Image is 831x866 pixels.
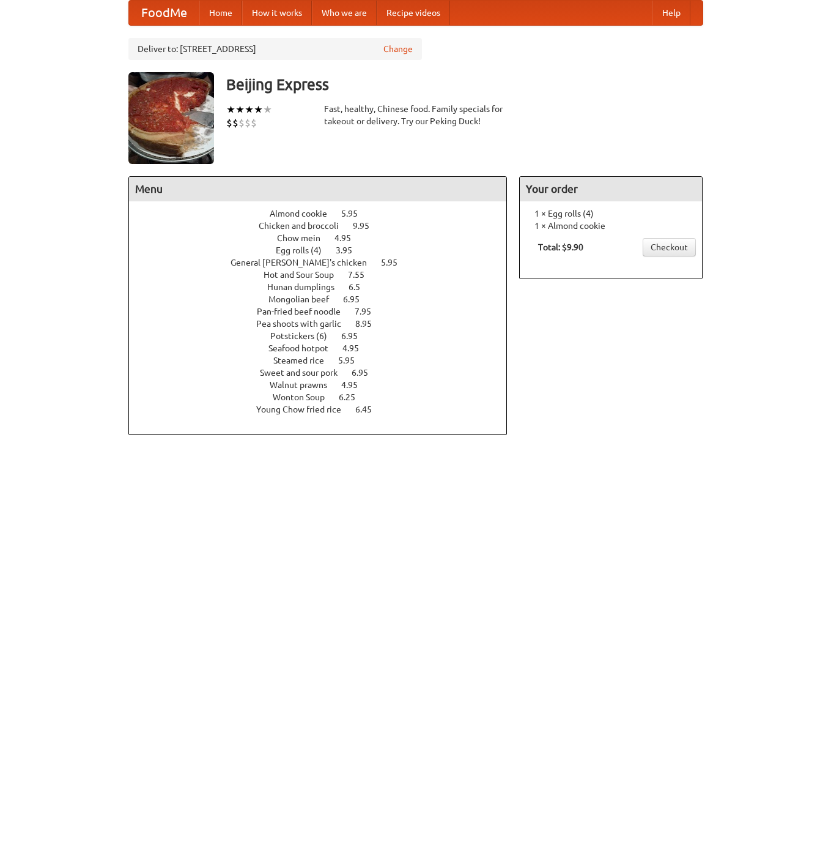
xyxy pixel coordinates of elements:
[643,238,696,256] a: Checkout
[245,116,251,130] li: $
[538,242,583,252] b: Total: $9.90
[341,209,370,218] span: 5.95
[268,343,341,353] span: Seafood hotpot
[273,356,336,365] span: Steamed rice
[129,1,199,25] a: FoodMe
[377,1,450,25] a: Recipe videos
[270,331,339,341] span: Potstickers (6)
[270,380,380,390] a: Walnut prawns 4.95
[353,221,382,231] span: 9.95
[268,294,341,304] span: Mongolian beef
[355,307,383,316] span: 7.95
[277,233,374,243] a: Chow mein 4.95
[343,294,372,304] span: 6.95
[336,245,364,255] span: 3.95
[352,368,380,378] span: 6.95
[277,233,333,243] span: Chow mein
[324,103,508,127] div: Fast, healthy, Chinese food. Family specials for takeout or delivery. Try our Peking Duck!
[273,356,377,365] a: Steamed rice 5.95
[383,43,413,55] a: Change
[226,72,703,97] h3: Beijing Express
[348,270,377,280] span: 7.55
[355,319,384,329] span: 8.95
[128,72,214,164] img: angular.jpg
[312,1,377,25] a: Who we are
[128,38,422,60] div: Deliver to: [STREET_ADDRESS]
[232,116,238,130] li: $
[260,368,391,378] a: Sweet and sour pork 6.95
[226,116,232,130] li: $
[526,207,696,220] li: 1 × Egg rolls (4)
[268,343,382,353] a: Seafood hotpot 4.95
[276,245,375,255] a: Egg rolls (4) 3.95
[231,258,379,267] span: General [PERSON_NAME]'s chicken
[259,221,392,231] a: Chicken and broccoli 9.95
[341,380,370,390] span: 4.95
[341,331,370,341] span: 6.95
[270,209,380,218] a: Almond cookie 5.95
[242,1,312,25] a: How it works
[256,319,353,329] span: Pea shoots with garlic
[256,405,353,414] span: Young Chow fried rice
[129,177,507,201] h4: Menu
[526,220,696,232] li: 1 × Almond cookie
[199,1,242,25] a: Home
[270,209,339,218] span: Almond cookie
[257,307,353,316] span: Pan-fried beef noodle
[263,103,272,116] li: ★
[264,270,346,280] span: Hot and Sour Soup
[273,392,378,402] a: Wonton Soup 6.25
[259,221,351,231] span: Chicken and broccoli
[231,258,420,267] a: General [PERSON_NAME]'s chicken 5.95
[334,233,363,243] span: 4.95
[268,294,382,304] a: Mongolian beef 6.95
[260,368,350,378] span: Sweet and sour pork
[338,356,367,365] span: 5.95
[652,1,690,25] a: Help
[342,343,371,353] span: 4.95
[267,282,383,292] a: Hunan dumplings 6.5
[349,282,372,292] span: 6.5
[245,103,254,116] li: ★
[270,380,339,390] span: Walnut prawns
[256,319,394,329] a: Pea shoots with garlic 8.95
[339,392,367,402] span: 6.25
[355,405,384,414] span: 6.45
[257,307,394,316] a: Pan-fried beef noodle 7.95
[226,103,235,116] li: ★
[251,116,257,130] li: $
[276,245,334,255] span: Egg rolls (4)
[270,331,380,341] a: Potstickers (6) 6.95
[238,116,245,130] li: $
[256,405,394,414] a: Young Chow fried rice 6.45
[235,103,245,116] li: ★
[264,270,387,280] a: Hot and Sour Soup 7.55
[273,392,337,402] span: Wonton Soup
[267,282,347,292] span: Hunan dumplings
[520,177,702,201] h4: Your order
[254,103,263,116] li: ★
[381,258,410,267] span: 5.95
